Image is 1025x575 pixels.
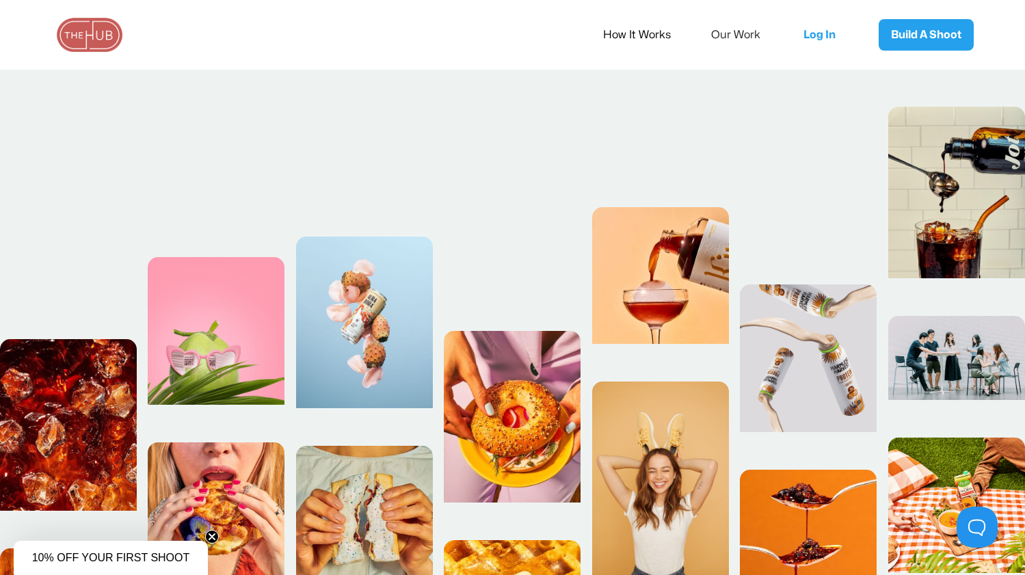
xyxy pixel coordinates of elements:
[205,530,219,544] button: Close teaser
[603,21,689,49] a: How It Works
[711,21,779,49] a: Our Work
[879,19,974,51] a: Build A Shoot
[790,12,858,57] a: Log In
[14,541,208,575] div: 10% OFF YOUR FIRST SHOOTClose teaser
[32,552,190,563] span: 10% OFF YOUR FIRST SHOOT
[957,507,998,548] iframe: Toggle Customer Support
